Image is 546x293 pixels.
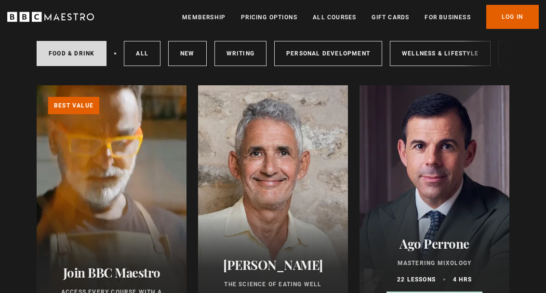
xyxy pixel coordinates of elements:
a: Personal Development [274,41,382,66]
a: Membership [182,13,226,22]
a: All [124,41,160,66]
p: 4 hrs [453,275,472,284]
p: Best value [48,97,99,114]
a: Log In [486,5,539,29]
a: Food & Drink [37,41,107,66]
h2: [PERSON_NAME] [210,257,336,272]
a: All Courses [313,13,356,22]
a: Writing [214,41,266,66]
p: Mastering Mixology [371,259,498,267]
a: Wellness & Lifestyle [390,41,491,66]
p: 22 lessons [397,275,436,284]
a: For business [425,13,470,22]
a: Pricing Options [241,13,297,22]
svg: BBC Maestro [7,10,94,24]
h2: Ago Perrone [371,236,498,251]
a: New [168,41,207,66]
p: The Science of Eating Well [210,280,336,289]
a: Gift Cards [372,13,409,22]
nav: Primary [182,5,539,29]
